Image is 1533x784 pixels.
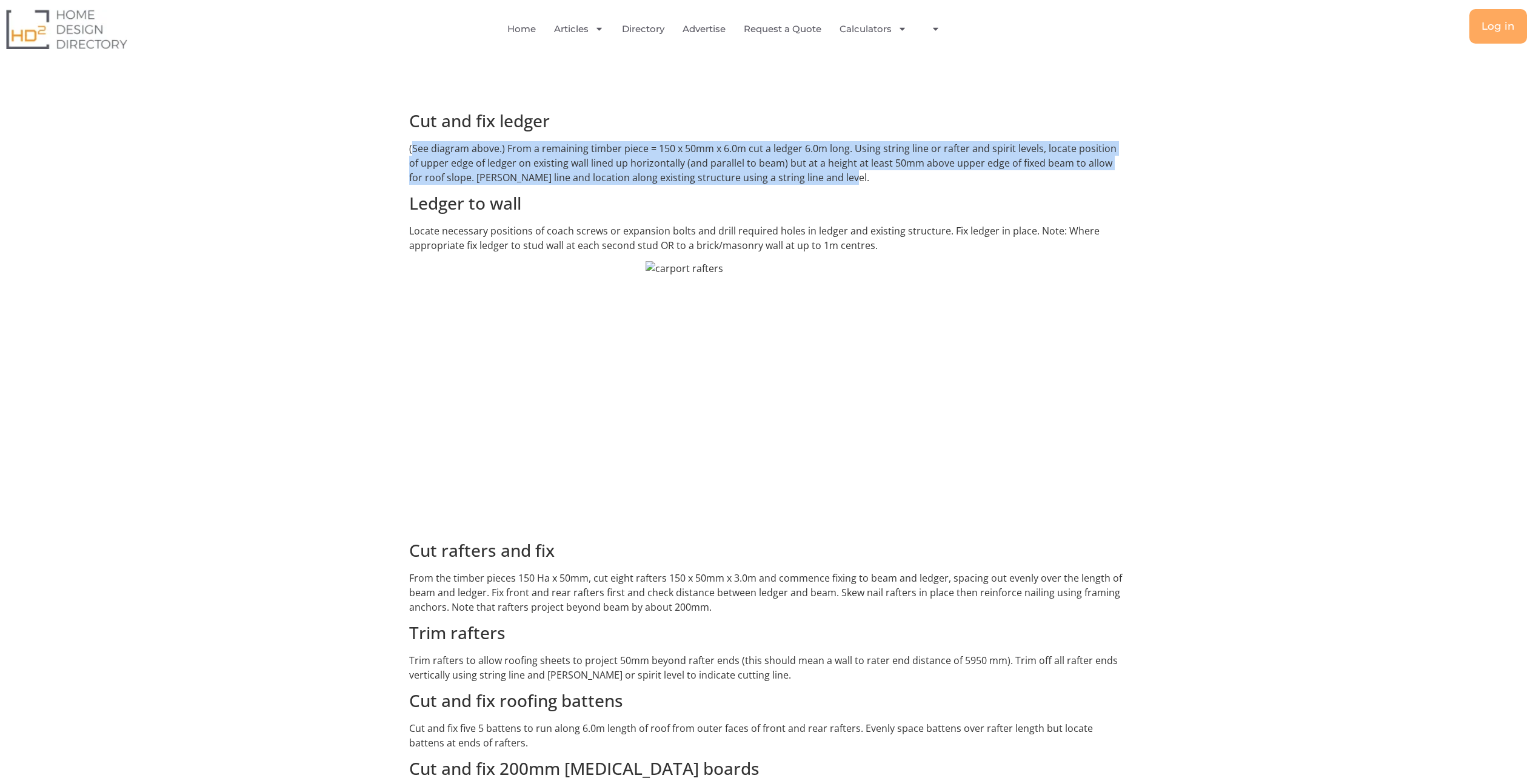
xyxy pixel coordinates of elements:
[409,691,1124,711] h3: Cut and fix roofing battens
[409,111,1124,131] h3: Cut and fix ledger
[622,15,664,43] a: Directory
[554,15,604,43] a: Articles
[409,571,1124,614] p: From the timber pieces 150 Ha x 50mm, cut eight rafters 150 x 50mm x 3.0m and commence fixing to ...
[409,623,1124,643] h3: Trim rafters
[409,721,1124,750] p: Cut and fix five 5 battens to run along 6.0m length of roof from outer faces of front and rear ra...
[683,15,726,43] a: Advertise
[310,15,1147,43] nav: Menu
[1481,21,1515,32] span: Log in
[409,653,1124,682] p: Trim rafters to allow roofing sheets to project 50mm beyond rafter ends (this should mean a wall ...
[507,15,536,43] a: Home
[744,15,821,43] a: Request a Quote
[409,759,1124,779] h3: Cut and fix 200mm [MEDICAL_DATA] boards
[840,15,907,43] a: Calculators
[409,141,1124,185] p: (See diagram above.) From a remaining timber piece = 150 x 50mm x 6.0m cut a ledger 6.0m long. Us...
[409,540,1124,561] h3: Cut rafters and fix
[646,261,888,536] img: carport rafters
[1469,9,1527,44] a: Log in
[409,193,1124,214] h3: Ledger to wall
[409,224,1124,253] p: Locate necessary positions of coach screws or expansion bolts and drill required holes in ledger ...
